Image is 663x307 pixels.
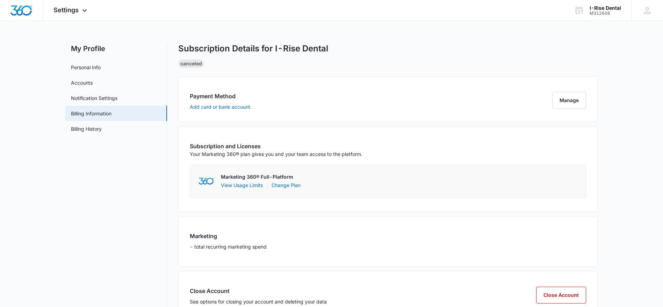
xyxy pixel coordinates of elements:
a: Billing History [71,125,102,133]
a: Change Plan [272,181,301,189]
div: Canceled [178,59,204,68]
a: Notification Settings [71,94,117,102]
div: account id [590,11,621,16]
p: - total recurring marketing spend [190,243,586,250]
h3: Marketing [190,232,586,240]
h3: Subscription and Licenses [190,142,362,150]
p: Marketing 360® Full-Platform [221,173,301,180]
button: Add card or bank account. [190,105,252,109]
button: Close Account [536,287,586,304]
h3: Payment Method [190,92,252,100]
button: View Usage Limits [221,181,263,189]
a: Accounts [71,79,93,86]
span: Settings [53,6,79,14]
p: Your Marketing 360® plan gives you and your team access to the platform. [190,150,362,158]
h1: Subscription Details for I-Rise Dental [178,43,328,54]
p: See options for closing your account and deleting your data [190,298,327,305]
h3: Close Account [190,287,327,295]
h2: My Profile [65,43,167,54]
div: account name [590,5,621,11]
button: Manage [552,92,586,109]
a: Personal Info [71,64,101,71]
a: Billing Information [71,110,111,117]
